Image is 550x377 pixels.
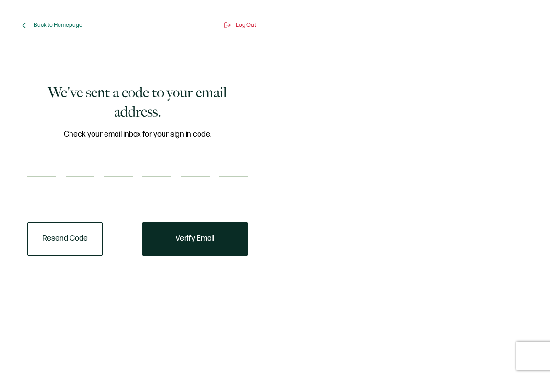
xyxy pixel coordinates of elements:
[176,235,214,243] span: Verify Email
[236,22,256,29] span: Log Out
[64,129,211,141] span: Check your email inbox for your sign in code.
[26,83,249,121] h1: We've sent a code to your email address.
[142,222,248,256] button: Verify Email
[27,222,103,256] button: Resend Code
[34,22,82,29] span: Back to Homepage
